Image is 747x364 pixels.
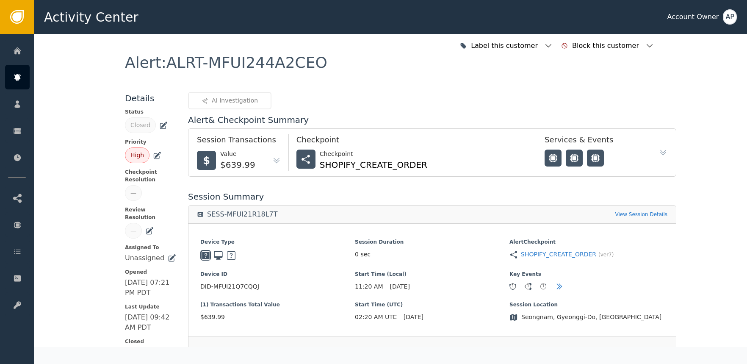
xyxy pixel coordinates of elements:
span: (ver 7 ) [598,251,614,258]
div: Session Summary [188,190,676,203]
span: Key Events [509,270,664,278]
button: Block this customer [559,36,656,55]
div: Alert & Checkpoint Summary [188,114,676,126]
span: Opened [125,268,176,276]
div: — [130,189,136,197]
div: — [130,226,136,235]
span: 02:20 AM UTC [355,313,397,322]
div: Details [125,92,176,105]
div: Alert : ALRT-MFUI244A2CEO [125,55,327,70]
button: Label this customer [458,36,555,55]
span: Start Time (Local) [355,270,509,278]
div: Session Transactions [197,134,281,150]
span: $639.99 [200,313,355,322]
span: Last Update [125,303,176,311]
span: (1) Transactions Total Value [200,301,355,308]
span: Session Duration [355,238,509,246]
div: Unassigned [125,253,164,263]
span: Checkpoint Resolution [125,168,176,183]
span: [DATE] [390,282,410,291]
div: Value [220,150,255,158]
div: 1 [540,283,546,289]
span: Assigned To [125,244,176,251]
a: SHOPIFY_CREATE_ORDER [521,250,596,259]
span: $ [203,153,210,168]
span: DID-MFUI21Q7CQQJ [200,282,355,291]
div: Services & Events [545,134,646,150]
span: Alert Checkpoint [509,238,664,246]
div: Checkpoint [320,150,427,158]
span: Device Type [200,238,355,246]
div: SHOPIFY_CREATE_ORDER [320,158,427,171]
button: AP [723,9,737,25]
div: Closed [130,121,150,130]
span: Start Time (UTC) [355,301,509,308]
span: Device ID [200,270,355,278]
div: High [130,151,144,160]
span: Closed [125,338,176,345]
div: Checkpoint [296,134,528,150]
div: [DATE] 07:21 PM PDT [125,278,176,298]
span: Activity Center [44,8,138,27]
div: 1 [525,283,531,289]
div: Block this customer [572,41,641,51]
span: Seongnam, Gyeonggi-Do, [GEOGRAPHIC_DATA] [521,313,661,322]
a: View Session Details [615,211,668,218]
div: 1 [510,283,516,289]
div: Account Owner [667,12,719,22]
span: Review Resolution [125,206,176,221]
span: Session Location [509,301,664,308]
div: SESS-MFUI21R18L7T [207,210,278,219]
div: Label this customer [471,41,540,51]
span: Priority [125,138,176,146]
span: Status [125,108,176,116]
span: [DATE] [404,313,423,322]
div: [DATE] 09:42 AM PDT [125,312,176,333]
span: 0 sec [355,250,371,259]
span: 11:20 AM [355,282,383,291]
div: $639.99 [220,158,255,171]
